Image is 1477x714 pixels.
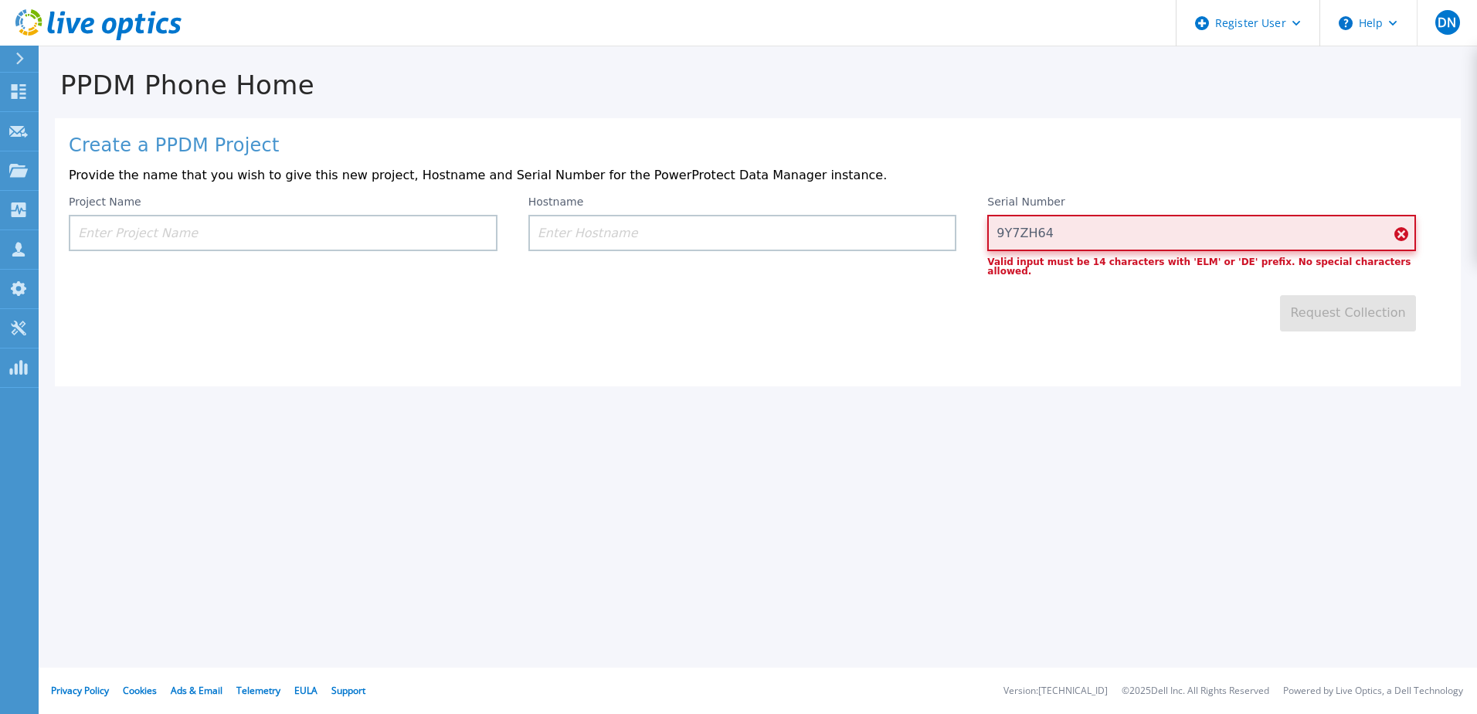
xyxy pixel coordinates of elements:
[1280,295,1416,331] button: Request Collection
[171,684,222,697] a: Ads & Email
[1003,686,1108,696] li: Version: [TECHNICAL_ID]
[69,168,1447,182] p: Provide the name that you wish to give this new project, Hostname and Serial Number for the Power...
[1438,16,1456,29] span: DN
[69,196,141,207] label: Project Name
[236,684,280,697] a: Telemetry
[987,257,1416,276] p: Valid input must be 14 characters with 'ELM' or 'DE' prefix. No special characters allowed.
[528,215,957,251] input: Enter Hostname
[987,196,1064,207] label: Serial Number
[1122,686,1269,696] li: © 2025 Dell Inc. All Rights Reserved
[39,70,1477,100] h1: PPDM Phone Home
[1283,686,1463,696] li: Powered by Live Optics, a Dell Technology
[69,215,497,251] input: Enter Project Name
[294,684,317,697] a: EULA
[987,215,1416,251] input: Enter Serial Number
[123,684,157,697] a: Cookies
[528,196,584,207] label: Hostname
[69,135,1447,157] h1: Create a PPDM Project
[51,684,109,697] a: Privacy Policy
[331,684,365,697] a: Support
